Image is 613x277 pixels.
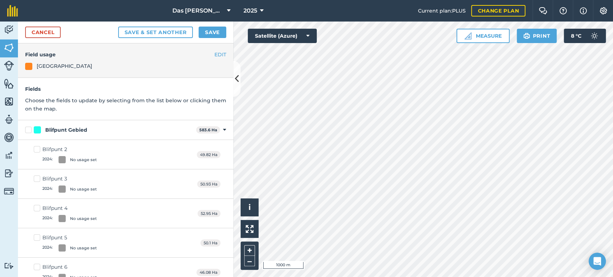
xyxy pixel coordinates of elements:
img: Ruler icon [464,32,472,39]
img: svg+xml;base64,PHN2ZyB4bWxucz0iaHR0cDovL3d3dy53My5vcmcvMjAwMC9zdmciIHdpZHRoPSIxNyIgaGVpZ2h0PSIxNy... [580,6,587,15]
img: svg+xml;base64,PHN2ZyB4bWxucz0iaHR0cDovL3d3dy53My5vcmcvMjAwMC9zdmciIHdpZHRoPSI1NiIgaGVpZ2h0PSI2MC... [4,78,14,89]
img: Two speech bubbles overlapping with the left bubble in the forefront [539,7,547,14]
div: Blifpunt 6 [42,263,97,271]
a: Change plan [471,5,525,17]
span: 2024 : [42,156,53,163]
img: svg+xml;base64,PHN2ZyB4bWxucz0iaHR0cDovL3d3dy53My5vcmcvMjAwMC9zdmciIHdpZHRoPSI1NiIgaGVpZ2h0PSI2MC... [4,96,14,107]
span: Das [PERSON_NAME] [172,6,224,15]
span: Current plan : PLUS [418,7,465,15]
button: EDIT [214,51,226,58]
img: Four arrows, one pointing top left, one top right, one bottom right and the last bottom left [246,225,254,233]
img: fieldmargin Logo [7,5,18,17]
button: Measure [456,29,510,43]
img: A cog icon [599,7,608,14]
button: 8 °C [564,29,606,43]
span: 50.93 Ha [197,180,220,188]
img: svg+xml;base64,PD94bWwgdmVyc2lvbj0iMS4wIiBlbmNvZGluZz0idXRmLTgiPz4KPCEtLSBHZW5lcmF0b3I6IEFkb2JlIE... [4,132,14,143]
div: No usage set [70,186,97,192]
h4: Field usage [25,51,226,58]
button: Satellite (Azure) [248,29,317,43]
p: Choose the fields to update by selecting from the list below or clicking them on the map. [25,97,226,113]
span: 49.82 Ha [197,151,220,159]
div: Blifpunt 2 [42,146,97,153]
div: [GEOGRAPHIC_DATA] [37,62,92,70]
span: 8 ° C [571,29,581,43]
a: Cancel [25,27,61,38]
img: svg+xml;base64,PD94bWwgdmVyc2lvbj0iMS4wIiBlbmNvZGluZz0idXRmLTgiPz4KPCEtLSBHZW5lcmF0b3I6IEFkb2JlIE... [4,168,14,179]
img: svg+xml;base64,PD94bWwgdmVyc2lvbj0iMS4wIiBlbmNvZGluZz0idXRmLTgiPz4KPCEtLSBHZW5lcmF0b3I6IEFkb2JlIE... [587,29,602,43]
button: + [244,245,255,256]
span: 46.08 Ha [196,269,220,276]
img: svg+xml;base64,PD94bWwgdmVyc2lvbj0iMS4wIiBlbmNvZGluZz0idXRmLTgiPz4KPCEtLSBHZW5lcmF0b3I6IEFkb2JlIE... [4,186,14,196]
div: Open Intercom Messenger [589,253,606,270]
div: Blifpunt Gebied [45,126,87,134]
div: No usage set [70,216,97,222]
button: – [244,256,255,266]
button: i [241,198,259,216]
button: Save [199,27,226,38]
img: svg+xml;base64,PHN2ZyB4bWxucz0iaHR0cDovL3d3dy53My5vcmcvMjAwMC9zdmciIHdpZHRoPSI1NiIgaGVpZ2h0PSI2MC... [4,42,14,53]
div: Blifpunt 3 [42,175,97,183]
img: svg+xml;base64,PD94bWwgdmVyc2lvbj0iMS4wIiBlbmNvZGluZz0idXRmLTgiPz4KPCEtLSBHZW5lcmF0b3I6IEFkb2JlIE... [4,24,14,35]
span: 2024 : [42,215,53,222]
img: svg+xml;base64,PD94bWwgdmVyc2lvbj0iMS4wIiBlbmNvZGluZz0idXRmLTgiPz4KPCEtLSBHZW5lcmF0b3I6IEFkb2JlIE... [4,150,14,161]
div: No usage set [70,245,97,251]
img: svg+xml;base64,PD94bWwgdmVyc2lvbj0iMS4wIiBlbmNvZGluZz0idXRmLTgiPz4KPCEtLSBHZW5lcmF0b3I6IEFkb2JlIE... [4,114,14,125]
span: 2025 [243,6,257,15]
span: 2024 : [42,244,53,252]
button: Print [517,29,557,43]
img: svg+xml;base64,PD94bWwgdmVyc2lvbj0iMS4wIiBlbmNvZGluZz0idXRmLTgiPz4KPCEtLSBHZW5lcmF0b3I6IEFkb2JlIE... [4,61,14,71]
span: i [249,203,251,212]
h4: Fields [25,85,226,93]
div: Blifpunt 5 [42,234,97,241]
img: svg+xml;base64,PD94bWwgdmVyc2lvbj0iMS4wIiBlbmNvZGluZz0idXRmLTgiPz4KPCEtLSBHZW5lcmF0b3I6IEFkb2JlIE... [4,262,14,269]
span: 2024 : [42,186,53,193]
div: Blifpunt 4 [42,205,97,212]
span: 52.95 Ha [198,210,220,217]
button: Save & set another [118,27,193,38]
img: svg+xml;base64,PHN2ZyB4bWxucz0iaHR0cDovL3d3dy53My5vcmcvMjAwMC9zdmciIHdpZHRoPSIxOSIgaGVpZ2h0PSIyNC... [523,32,530,40]
strong: 583.6 Ha [199,127,217,132]
img: A question mark icon [559,7,567,14]
div: No usage set [70,157,97,163]
span: 50.1 Ha [200,239,220,247]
